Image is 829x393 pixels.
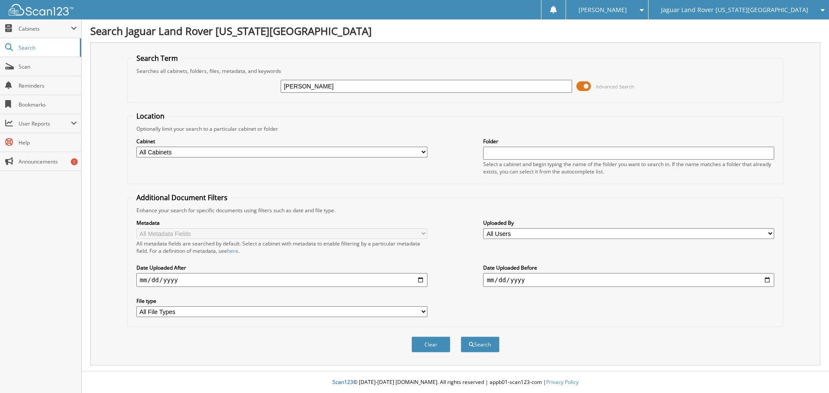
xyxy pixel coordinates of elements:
[19,25,71,32] span: Cabinets
[136,273,427,287] input: start
[483,138,774,145] label: Folder
[227,247,238,255] a: here
[136,219,427,226] label: Metadata
[461,336,500,352] button: Search
[132,193,232,202] legend: Additional Document Filters
[483,219,774,226] label: Uploaded By
[579,7,627,13] span: [PERSON_NAME]
[136,138,427,145] label: Cabinet
[19,82,77,89] span: Reminders
[483,264,774,271] label: Date Uploaded Before
[132,67,779,75] div: Searches all cabinets, folders, files, metadata, and keywords
[132,111,169,121] legend: Location
[132,53,182,63] legend: Search Term
[661,7,808,13] span: Jaguar Land Rover [US_STATE][GEOGRAPHIC_DATA]
[483,160,774,175] div: Select a cabinet and begin typing the name of the folder you want to search in. If the name match...
[90,24,820,38] h1: Search Jaguar Land Rover [US_STATE][GEOGRAPHIC_DATA]
[411,336,450,352] button: Clear
[546,378,579,386] a: Privacy Policy
[19,158,77,165] span: Announcements
[9,4,73,16] img: scan123-logo-white.svg
[19,120,71,127] span: User Reports
[483,273,774,287] input: end
[82,372,829,393] div: © [DATE]-[DATE] [DOMAIN_NAME]. All rights reserved | appb01-scan123-com |
[19,44,76,51] span: Search
[596,83,634,90] span: Advanced Search
[136,264,427,271] label: Date Uploaded After
[136,297,427,305] label: File type
[136,240,427,255] div: All metadata fields are searched by default. Select a cabinet with metadata to enable filtering b...
[332,378,353,386] span: Scan123
[19,63,77,70] span: Scan
[19,139,77,146] span: Help
[132,125,779,132] div: Optionally limit your search to a particular cabinet or folder
[19,101,77,108] span: Bookmarks
[132,207,779,214] div: Enhance your search for specific documents using filters such as date and file type.
[71,158,78,165] div: 1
